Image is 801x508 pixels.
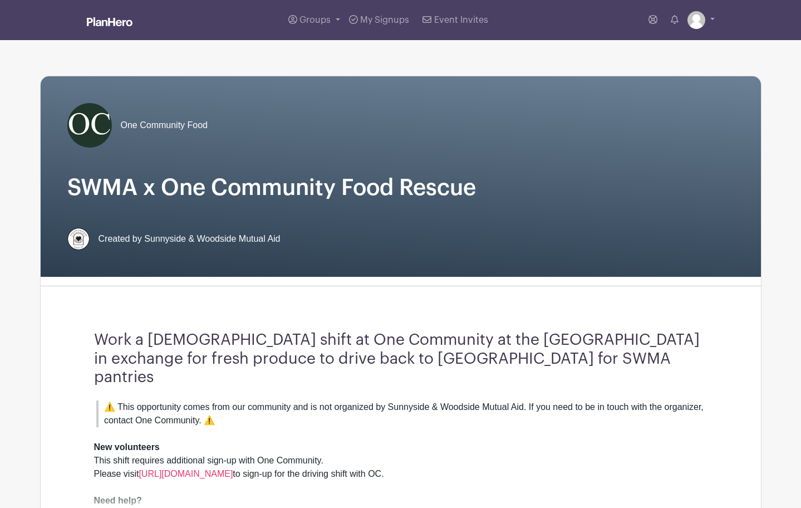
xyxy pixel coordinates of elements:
[299,16,331,25] span: Groups
[67,103,112,148] img: 51797071_316546322335288_4709518961044094976_n.jpg
[99,232,281,246] span: Created by Sunnyside & Woodside Mutual Aid
[94,331,707,387] h3: Work a [DEMOGRAPHIC_DATA] shift at One Community at the [GEOGRAPHIC_DATA] in exchange for fresh p...
[687,11,705,29] img: default-ce2991bfa6775e67f084385cd625a349d9dcbb7a52a09fb2fda1e96e2d18dcdb.png
[94,442,160,452] strong: New volunteers
[87,17,132,26] img: logo_white-6c42ec7e38ccf1d336a20a19083b03d10ae64f83f12c07503d8b9e83406b4c7d.svg
[96,400,707,427] blockquote: ⚠️ This opportunity comes from our community and is not organized by Sunnyside & Woodside Mutual ...
[67,228,90,250] img: 256.png
[67,174,734,201] h1: SWMA x One Community Food Rescue
[360,16,409,25] span: My Signups
[434,16,488,25] span: Event Invites
[94,496,142,505] strong: Need help?
[139,469,233,478] a: [URL][DOMAIN_NAME]
[121,119,208,132] span: One Community Food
